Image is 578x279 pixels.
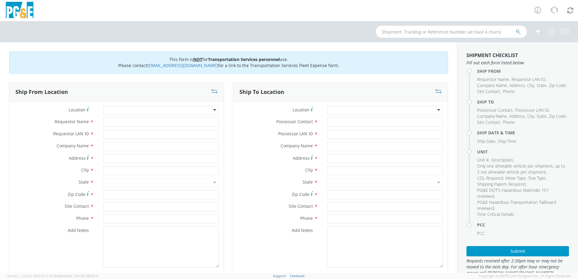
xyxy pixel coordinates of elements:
li: , [537,113,547,119]
h3: Ship From Location [15,89,68,95]
div: This form is for use. Please contact for a link to the Transportation Services Fleet Expense form. [9,51,448,74]
span: PG&E DOT's Hazardous Materials 101 reviewed [477,187,549,199]
span: Add Notes [68,227,89,233]
span: State [537,113,547,119]
li: , [477,187,567,199]
span: Site Contact [477,119,500,125]
span: Address [509,113,525,119]
li: , [549,82,567,88]
span: City [81,167,89,173]
span: Phone [76,215,89,221]
span: PCC [477,230,485,236]
li: , [477,181,526,187]
span: State [79,179,89,185]
a: Feedback [290,274,305,278]
span: Possessor LAN ID [278,131,313,136]
span: Possessor LAN ID [515,107,549,113]
input: Shipment, Tracking or Reference Number (at least 4 chars) [376,26,527,38]
span: Zip Code [549,82,566,88]
span: Requestor LAN ID [511,76,545,82]
span: Requests received after 2:30pm may or may not be moved to the next day. For after hour emergency ... [466,258,569,276]
li: , [477,88,501,95]
img: pge-logo-06675f144f4cfa6a6814.png [5,2,35,20]
span: Site Contact [477,88,500,94]
span: Address [509,82,525,88]
li: , [505,175,527,181]
b: Transportation Services personnel [208,56,280,62]
span: Company Name [477,82,507,88]
li: , [528,175,547,181]
li: , [509,82,526,88]
li: , [549,113,567,119]
li: , [527,82,535,88]
li: , [511,76,546,82]
span: Copyright © [DATE]-[DATE] Agistix Inc., All Rights Reserved [479,274,571,278]
span: Time Critical Details [477,211,514,217]
span: State [537,82,547,88]
span: Requestor LAN ID [53,131,89,136]
li: , [477,119,501,125]
span: City [527,82,534,88]
li: , [477,113,508,119]
span: Add Notes [292,227,313,233]
li: , [527,113,535,119]
span: Server: - [7,274,21,278]
span: Site Contact [65,203,89,209]
h4: Ship Date & Time [477,130,569,135]
span: Site Contact [289,203,313,209]
span: State [303,179,313,185]
span: Fill out each form listed below [466,60,569,66]
li: , [477,82,508,88]
h4: Unit [477,149,569,154]
strong: Shipment Checklist [466,52,518,59]
h4: PCC [477,223,569,227]
li: , [477,175,504,181]
h4: Ship From [477,69,569,73]
h4: Ship To [477,100,569,104]
span: Possessor Contact [477,107,513,113]
li: , [537,82,547,88]
span: Company Name [57,143,89,149]
span: CDL Required [477,175,503,181]
span: Phone [503,88,515,94]
span: Only one driveable vehicle per shipment, up to 3 not driveable vehicle per shipment [477,163,565,175]
button: Submit [466,246,569,256]
span: Location [69,107,86,113]
span: Phone [503,119,515,125]
a: [EMAIL_ADDRESS][DOMAIN_NAME] [147,63,218,68]
span: Company Name [477,113,507,119]
span: Ship Date [477,138,495,144]
h3: Ship To Location [239,89,284,95]
span: Phone [300,215,313,221]
span: Company Name [281,143,313,149]
span: Location [293,107,310,113]
span: Shipping Papers Required [477,181,525,187]
span: Address [293,155,310,161]
span: Address [69,155,86,161]
span: Requestor Name [477,76,509,82]
span: City [305,167,313,173]
span: Description [491,157,513,163]
span: Requestor Name [55,119,89,124]
span: City [527,113,534,119]
span: Unit # [477,157,489,163]
li: , [477,157,490,163]
span: Possessor Contact [276,119,313,124]
a: Support [273,274,286,278]
span: Zip Code [549,113,566,119]
li: , [477,107,514,113]
span: Client: 2025.21.0-c073d8a [22,274,99,278]
span: Ship Time [498,138,516,144]
span: PG&E Hazardous Transportation Tailboard reviewed [477,199,556,211]
span: master, [DATE] 08:04:37 [62,274,99,278]
li: , [477,163,567,175]
span: Zip Code [68,191,86,197]
span: Zip Code [292,191,310,197]
span: Move Type [505,175,526,181]
li: , [509,113,526,119]
li: , [491,157,514,163]
li: , [477,138,496,144]
li: , [477,199,567,211]
span: Tow Type [528,175,546,181]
